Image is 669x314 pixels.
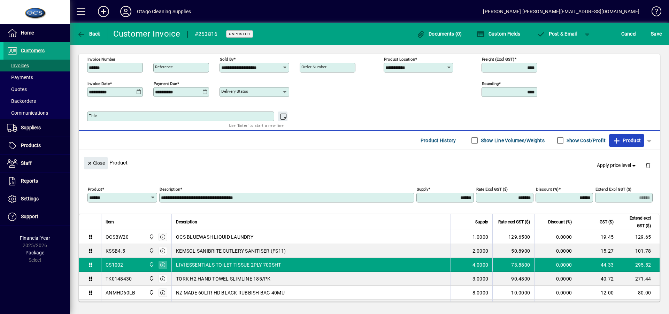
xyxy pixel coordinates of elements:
[87,57,115,62] mat-label: Invoice number
[640,162,656,168] app-page-header-button: Delete
[3,83,70,95] a: Quotes
[534,244,576,258] td: 0.0000
[176,261,281,268] span: LIVI ESSENTIALS TOILET TISSUE 2PLY 700SHT
[576,272,618,286] td: 40.72
[3,155,70,172] a: Staff
[176,275,271,282] span: TORK H2 HAND TOWEL SLIMLINE 185/PK
[651,31,654,37] span: S
[421,135,456,146] span: Product History
[154,81,177,86] mat-label: Payment due
[472,247,489,254] span: 2.0000
[155,64,173,69] mat-label: Reference
[565,137,606,144] label: Show Cost/Profit
[88,187,102,192] mat-label: Product
[3,95,70,107] a: Backorders
[649,28,663,40] button: Save
[417,31,462,37] span: Documents (0)
[301,64,326,69] mat-label: Order number
[618,286,660,300] td: 80.00
[536,187,559,192] mat-label: Discount (%)
[21,125,41,130] span: Suppliers
[595,187,631,192] mat-label: Extend excl GST ($)
[534,258,576,272] td: 0.0000
[3,60,70,71] a: Invoices
[622,214,651,230] span: Extend excl GST ($)
[106,247,125,254] div: KSSB4.5
[137,6,191,17] div: Otago Cleaning Supplies
[476,187,508,192] mat-label: Rate excl GST ($)
[21,196,39,201] span: Settings
[221,89,248,94] mat-label: Delivery status
[79,150,660,175] div: Product
[87,81,110,86] mat-label: Invoice date
[613,135,641,146] span: Product
[106,233,129,240] div: OCSBW20
[21,48,45,53] span: Customers
[618,300,660,314] td: 47.53
[618,244,660,258] td: 101.78
[534,286,576,300] td: 0.0000
[415,28,464,40] button: Documents (0)
[89,113,97,118] mat-label: Title
[21,160,32,166] span: Staff
[497,247,530,254] div: 50.8900
[537,31,577,37] span: ost & Email
[482,81,499,86] mat-label: Rounding
[548,218,572,226] span: Discount (%)
[176,218,197,226] span: Description
[7,110,48,116] span: Communications
[576,286,618,300] td: 12.00
[483,6,639,17] div: [PERSON_NAME] [PERSON_NAME][EMAIL_ADDRESS][DOMAIN_NAME]
[21,214,38,219] span: Support
[417,187,428,192] mat-label: Supply
[497,261,530,268] div: 73.8800
[3,119,70,137] a: Suppliers
[3,71,70,83] a: Payments
[576,244,618,258] td: 15.27
[229,32,250,36] span: Unposted
[176,247,286,254] span: KEMSOL SANIBRITE CUTLERY SANITISER (FS11)
[418,134,459,147] button: Product History
[92,5,115,18] button: Add
[498,218,530,226] span: Rate excl GST ($)
[3,107,70,119] a: Communications
[482,57,514,62] mat-label: Freight (excl GST)
[472,289,489,296] span: 8.0000
[195,29,218,40] div: #253816
[472,233,489,240] span: 1.0000
[21,178,38,184] span: Reports
[176,289,285,296] span: NZ MADE 60LTR HD BLACK RUBBISH BAG 40MU
[176,233,253,240] span: OCS BLUEWASH LIQUID LAUNDRY
[618,258,660,272] td: 295.52
[534,300,576,314] td: 0.0000
[618,230,660,244] td: 129.65
[7,63,29,68] span: Invoices
[476,31,520,37] span: Custom Fields
[106,261,123,268] div: CS1002
[3,208,70,225] a: Support
[147,247,155,255] span: Head Office
[497,233,530,240] div: 129.6500
[147,289,155,297] span: Head Office
[534,230,576,244] td: 0.0000
[106,218,114,226] span: Item
[646,1,660,24] a: Knowledge Base
[594,159,640,172] button: Apply price level
[479,137,545,144] label: Show Line Volumes/Weights
[576,230,618,244] td: 19.45
[7,98,36,104] span: Backorders
[3,24,70,42] a: Home
[472,261,489,268] span: 4.0000
[609,134,644,147] button: Product
[475,218,488,226] span: Supply
[115,5,137,18] button: Profile
[77,31,100,37] span: Back
[106,289,135,296] div: ANMHD60LB
[21,143,41,148] span: Products
[533,28,580,40] button: Post & Email
[600,218,614,226] span: GST ($)
[620,28,638,40] button: Cancel
[87,158,105,169] span: Close
[21,30,34,36] span: Home
[229,121,284,129] mat-hint: Use 'Enter' to start a new line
